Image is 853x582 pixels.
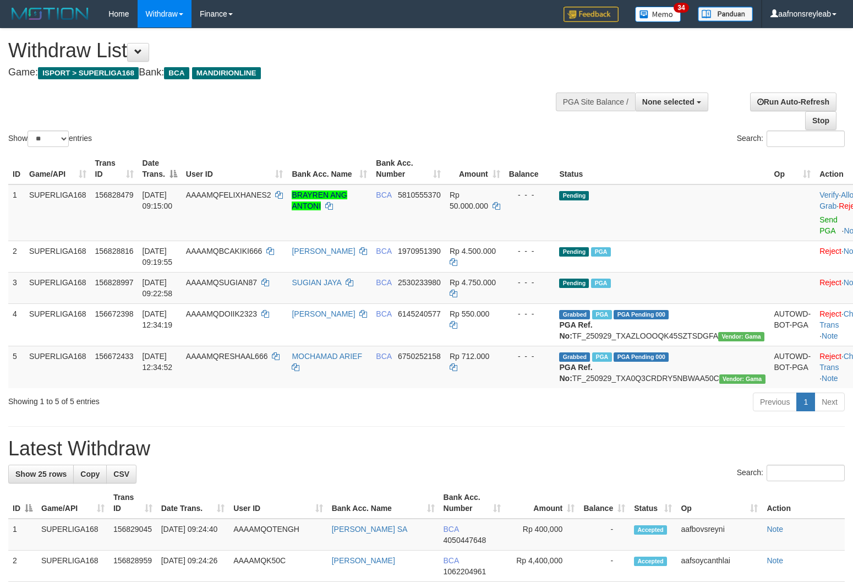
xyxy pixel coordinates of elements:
[591,279,610,288] span: Marked by aafsoycanthlai
[376,352,391,361] span: BCA
[450,352,489,361] span: Rp 712.000
[8,438,845,460] h1: Latest Withdraw
[676,519,762,551] td: aafbovsreyni
[819,309,841,318] a: Reject
[676,551,762,582] td: aafsoycanthlai
[8,130,92,147] label: Show entries
[592,310,611,319] span: Marked by aafsoycanthlai
[186,309,257,318] span: AAAAMQDOIIK2323
[332,525,408,534] a: [PERSON_NAME] SA
[371,153,445,184] th: Bank Acc. Number: activate to sort column ascending
[719,374,765,384] span: Vendor URL: https://trx31.1velocity.biz
[805,111,836,130] a: Stop
[157,487,229,519] th: Date Trans.: activate to sort column ascending
[559,363,592,383] b: PGA Ref. No:
[767,130,845,147] input: Search:
[445,153,505,184] th: Amount: activate to sort column ascending
[95,309,134,318] span: 156672398
[398,247,441,255] span: Copy 1970951390 to clipboard
[8,551,37,582] td: 2
[376,309,391,318] span: BCA
[676,487,762,519] th: Op: activate to sort column ascending
[398,191,441,199] span: Copy 5810555370 to clipboard
[186,191,271,199] span: AAAAMQFELIXHANES2
[292,247,355,255] a: [PERSON_NAME]
[157,551,229,582] td: [DATE] 09:24:26
[634,557,667,566] span: Accepted
[819,278,841,287] a: Reject
[750,93,836,111] a: Run Auto-Refresh
[8,241,25,272] td: 2
[555,346,769,388] td: TF_250929_TXA0Q3CRDRY5NBWAA50C
[15,470,67,478] span: Show 25 rows
[332,556,395,565] a: [PERSON_NAME]
[718,332,764,341] span: Vendor URL: https://trx31.1velocity.biz
[113,470,129,478] span: CSV
[25,346,91,388] td: SUPERLIGA168
[8,6,92,22] img: MOTION_logo.png
[37,551,109,582] td: SUPERLIGA168
[444,525,459,534] span: BCA
[376,191,391,199] span: BCA
[287,153,371,184] th: Bank Acc. Name: activate to sort column ascending
[182,153,288,184] th: User ID: activate to sort column ascending
[819,191,839,199] a: Verify
[91,153,138,184] th: Trans ID: activate to sort column ascending
[509,277,551,288] div: - - -
[25,303,91,346] td: SUPERLIGA168
[8,346,25,388] td: 5
[559,247,589,257] span: Pending
[164,67,189,79] span: BCA
[635,7,681,22] img: Button%20Memo.svg
[292,191,347,210] a: BRAYREN ANG ANTONI
[767,556,783,565] a: Note
[25,153,91,184] th: Game/API: activate to sort column ascending
[229,487,327,519] th: User ID: activate to sort column ascending
[737,130,845,147] label: Search:
[8,67,557,78] h4: Game: Bank:
[8,40,557,62] h1: Withdraw List
[109,519,157,551] td: 156829045
[579,487,630,519] th: Balance: activate to sort column ascending
[8,303,25,346] td: 4
[819,215,838,235] a: Send PGA
[292,278,341,287] a: SUGIAN JAYA
[138,153,182,184] th: Date Trans.: activate to sort column descending
[509,189,551,200] div: - - -
[28,130,69,147] select: Showentries
[819,247,841,255] a: Reject
[37,487,109,519] th: Game/API: activate to sort column ascending
[770,153,816,184] th: Op: activate to sort column ascending
[95,191,134,199] span: 156828479
[819,352,841,361] a: Reject
[642,97,695,106] span: None selected
[95,278,134,287] span: 156828997
[614,310,669,319] span: PGA Pending
[398,309,441,318] span: Copy 6145240577 to clipboard
[796,393,815,411] a: 1
[509,351,551,362] div: - - -
[592,352,611,362] span: Marked by aafsoycanthlai
[73,465,107,483] a: Copy
[559,352,590,362] span: Grabbed
[439,487,505,519] th: Bank Acc. Number: activate to sort column ascending
[106,465,136,483] a: CSV
[556,93,635,111] div: PGA Site Balance /
[822,331,838,340] a: Note
[95,247,134,255] span: 156828816
[444,536,486,545] span: Copy 4050447648 to clipboard
[505,487,579,519] th: Amount: activate to sort column ascending
[8,153,25,184] th: ID
[292,352,362,361] a: MOCHAMAD ARIEF
[767,525,783,534] a: Note
[109,487,157,519] th: Trans ID: activate to sort column ascending
[698,7,753,21] img: panduan.png
[95,352,134,361] span: 156672433
[737,465,845,481] label: Search:
[767,465,845,481] input: Search:
[770,346,816,388] td: AUTOWD-BOT-PGA
[192,67,261,79] span: MANDIRIONLINE
[398,278,441,287] span: Copy 2530233980 to clipboard
[634,525,667,535] span: Accepted
[143,247,173,266] span: [DATE] 09:19:55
